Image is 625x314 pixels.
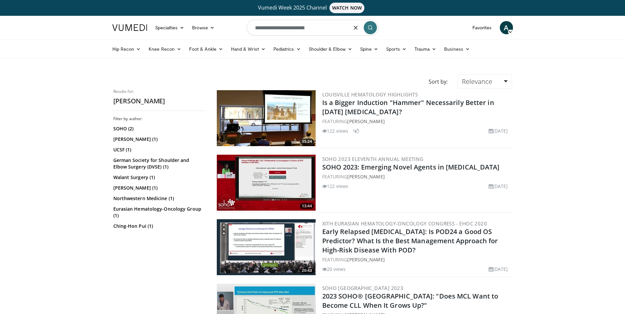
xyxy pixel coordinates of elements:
[322,127,349,134] li: 122 views
[108,42,145,56] a: Hip Recon
[300,203,314,209] span: 13:44
[424,74,453,89] div: Sort by:
[151,21,188,34] a: Specialties
[322,91,418,98] a: Louisville Hematology Highlights
[322,173,511,180] div: FEATURING
[322,266,346,273] li: 20 views
[217,155,316,211] a: 13:44
[113,195,204,202] a: Northwestern Medicine (1)
[500,21,513,34] a: A
[217,219,316,275] img: 5e3da962-7b31-46ed-9d88-f91e637ccbff.300x170_q85_crop-smart_upscale.jpg
[469,21,496,34] a: Favorites
[113,157,204,170] a: German Society for Shoulder and Elbow Surgery (DVSE) (1)
[458,74,512,89] a: Relevance
[270,42,305,56] a: Pediatrics
[322,156,424,162] a: SOHO 2023 Eleventh Annual Meeting
[382,42,411,56] a: Sports
[353,127,359,134] li: 1
[217,90,316,146] a: 35:24
[112,24,147,31] img: VuMedi Logo
[227,42,270,56] a: Hand & Wrist
[322,227,498,254] a: Early Relapsed [MEDICAL_DATA]: Is POD24 a Good OS Predictor? What Is the Best Management Approach...
[462,77,492,86] span: Relevance
[300,268,314,274] span: 20:43
[113,125,204,132] a: SOHO (2)
[322,256,511,263] div: FEATURING
[113,146,204,153] a: UCSF (1)
[322,163,500,171] a: SOHO 2023: Emerging Novel Agents in [MEDICAL_DATA]
[322,292,498,310] a: 2023 SOHO® [GEOGRAPHIC_DATA]: "Does MCL Want to Become CLL When It Grows Up?"
[113,116,206,121] h3: Filter by author:
[440,42,474,56] a: Business
[322,98,494,116] a: Is a Bigger Induction "Hammer" Necessarily Better in [DATE] [MEDICAL_DATA]?
[113,206,204,219] a: Eurasian Hematology-Oncology Group (1)
[188,21,218,34] a: Browse
[113,174,204,181] a: Walant Surgery (1)
[489,127,508,134] li: [DATE]
[113,89,206,94] p: Results for:
[329,3,364,13] span: WATCH NOW
[356,42,382,56] a: Spine
[347,118,384,124] a: [PERSON_NAME]
[305,42,356,56] a: Shoulder & Elbow
[113,185,204,191] a: [PERSON_NAME] (1)
[113,136,204,143] a: [PERSON_NAME] (1)
[113,3,512,13] a: Vumedi Week 2025 ChannelWATCH NOW
[217,90,316,146] img: 93d020d0-f5ab-4fa0-ada9-46800202cea8.300x170_q85_crop-smart_upscale.jpg
[185,42,227,56] a: Foot & Ankle
[145,42,185,56] a: Knee Recon
[217,219,316,275] a: 20:43
[113,97,206,105] h2: [PERSON_NAME]
[300,139,314,144] span: 35:24
[322,285,404,291] a: SOHO [GEOGRAPHIC_DATA] 2023
[322,118,511,125] div: FEATURING
[322,220,487,227] a: XIth Eurasian Hematology-Oncology Congress - EHOC 2020
[113,223,204,229] a: Ching-Hon Pui (1)
[322,183,349,190] li: 122 views
[347,256,384,263] a: [PERSON_NAME]
[247,20,379,36] input: Search topics, interventions
[489,183,508,190] li: [DATE]
[489,266,508,273] li: [DATE]
[411,42,440,56] a: Trauma
[217,155,316,211] img: 6876044f-f1c8-4f95-9825-209ca03e1790.300x170_q85_crop-smart_upscale.jpg
[347,173,384,180] a: [PERSON_NAME]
